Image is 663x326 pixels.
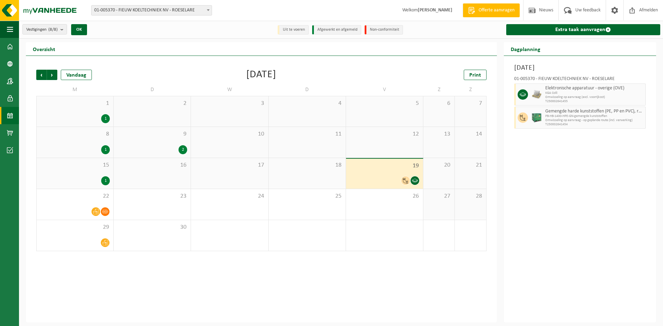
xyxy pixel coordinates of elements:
li: Non-conformiteit [365,25,403,34]
span: 01-005370 - FIEUW KOELTECHNIEK NV - ROESELARE [91,5,212,16]
a: Offerte aanvragen [463,3,520,17]
span: PB-HB-1400-HPE-GN-gemengde kunststoffen [545,114,644,118]
span: 25 [272,192,342,200]
span: KGA Colli [545,91,644,95]
span: 20 [427,161,451,169]
span: 01-005370 - FIEUW KOELTECHNIEK NV - ROESELARE [92,6,212,15]
img: LP-PA-00000-WDN-11 [531,89,542,100]
div: 1 [101,176,110,185]
span: T250002641454 [545,122,644,127]
span: 3 [194,100,265,107]
span: 14 [458,130,482,138]
td: V [346,83,423,96]
div: 1 [101,145,110,154]
li: Afgewerkt en afgemeld [312,25,361,34]
span: Vestigingen [26,24,58,35]
span: 1 [40,100,110,107]
div: Vandaag [61,70,92,80]
span: 30 [117,224,187,231]
span: 4 [272,100,342,107]
span: 15 [40,161,110,169]
span: 27 [427,192,451,200]
span: 6 [427,100,451,107]
img: PB-HB-1400-HPE-GN-01 [531,112,542,123]
span: Vorige [36,70,47,80]
span: 28 [458,192,482,200]
span: 22 [40,192,110,200]
span: 11 [272,130,342,138]
h3: [DATE] [514,63,646,73]
td: M [36,83,114,96]
span: 7 [458,100,482,107]
td: Z [455,83,486,96]
span: 19 [349,162,420,170]
a: Print [464,70,487,80]
span: 24 [194,192,265,200]
span: 10 [194,130,265,138]
button: OK [71,24,87,35]
td: D [114,83,191,96]
span: 5 [349,100,420,107]
h2: Dagplanning [504,42,547,56]
span: 21 [458,161,482,169]
div: 1 [101,114,110,123]
span: 8 [40,130,110,138]
span: 9 [117,130,187,138]
span: Omwisseling op aanvraag - op geplande route (incl. verwerking) [545,118,644,122]
count: (8/8) [48,27,58,32]
strong: [PERSON_NAME] [418,8,452,13]
span: Offerte aanvragen [477,7,516,14]
span: Gemengde harde kunststoffen (PE, PP en PVC), recycleerbaar (industrieel) [545,109,644,114]
div: 2 [179,145,187,154]
span: 12 [349,130,420,138]
span: 29 [40,224,110,231]
span: 16 [117,161,187,169]
span: 17 [194,161,265,169]
div: 01-005370 - FIEUW KOELTECHNIEK NV - ROESELARE [514,77,646,83]
span: Volgende [47,70,57,80]
a: Extra taak aanvragen [506,24,660,35]
span: Print [469,72,481,78]
button: Vestigingen(8/8) [22,24,67,34]
span: 23 [117,192,187,200]
span: Omwisseling op aanvraag (excl. voorrijkost) [545,95,644,99]
td: Z [423,83,455,96]
span: 26 [349,192,420,200]
span: 2 [117,100,187,107]
li: Uit te voeren [278,25,309,34]
div: [DATE] [246,70,276,80]
span: 13 [427,130,451,138]
td: W [191,83,268,96]
h2: Overzicht [26,42,62,56]
span: Elektronische apparatuur - overige (OVE) [545,86,644,91]
span: T250002641455 [545,99,644,103]
td: D [269,83,346,96]
span: 18 [272,161,342,169]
